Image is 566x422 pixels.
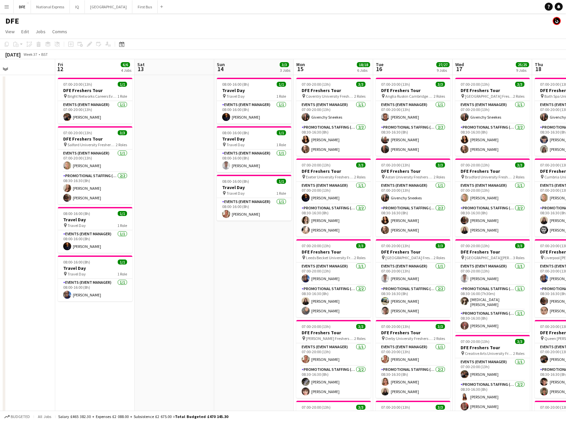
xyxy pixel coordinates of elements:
[63,211,90,216] span: 08:00-16:00 (8h)
[516,68,529,73] div: 9 Jobs
[376,263,450,285] app-card-role: Events (Event Manager)1/107:00-20:00 (13h)[PERSON_NAME]
[296,285,371,317] app-card-role: Promotional Staffing (Brand Ambassadors)2/208:30-16:30 (8h)[PERSON_NAME][PERSON_NAME]
[50,27,70,36] a: Comms
[376,78,450,156] div: 07:00-20:00 (13h)3/3DFE Freshers Tour Anglia Ruskin Cambridge Freshers Fair2 RolesEvents (Event M...
[381,82,410,87] span: 07:00-20:00 (13h)
[22,52,39,57] span: Week 37
[376,239,450,317] div: 07:00-20:00 (13h)3/3DFE Freshers Tour [GEOGRAPHIC_DATA] Freshers Fair2 RolesEvents (Event Manager...
[354,336,365,341] span: 2 Roles
[296,204,371,237] app-card-role: Promotional Staffing (Brand Ambassadors)2/208:30-16:30 (8h)[PERSON_NAME][PERSON_NAME]
[455,78,530,156] app-job-card: 07:00-20:00 (13h)3/3DFE Freshers Tour [GEOGRAPHIC_DATA] Freshers Fair2 RolesEvents (Event Manager...
[436,62,450,67] span: 27/27
[58,101,132,124] app-card-role: Events (Event Manager)1/107:00-20:00 (13h)[PERSON_NAME]
[21,29,29,35] span: Edit
[58,217,132,223] h3: Travel Day
[58,136,132,142] h3: DFE Freshers Tour
[58,230,132,253] app-card-role: Events (Event Manager)1/108:00-16:00 (8h)[PERSON_NAME]
[217,61,225,67] span: Sun
[175,414,228,419] span: Total Budgeted £470 145.30
[461,82,490,87] span: 07:00-20:00 (13h)
[58,78,132,124] app-job-card: 07:00-20:00 (13h)1/1DFE Freshers Tour Bright Networks Careers Event1 RoleEvents (Event Manager)1/...
[222,130,249,135] span: 08:00-16:00 (8h)
[121,68,131,73] div: 4 Jobs
[41,52,48,57] div: BST
[381,324,410,329] span: 07:00-20:00 (13h)
[58,126,132,204] app-job-card: 07:00-20:00 (13h)3/3DFE Freshers Tour Salford University Freshers Fair2 RolesEvents (Event Manage...
[455,381,530,413] app-card-role: Promotional Staffing (Brand Ambassadors)2/208:30-16:30 (8h)[PERSON_NAME][PERSON_NAME]
[216,65,225,73] span: 14
[376,320,450,398] div: 07:00-20:00 (13h)3/3DFE Freshers Tour Derby University Freshers Fair2 RolesEvents (Event Manager)...
[434,336,445,341] span: 2 Roles
[357,68,370,73] div: 6 Jobs
[455,204,530,237] app-card-role: Promotional Staffing (Brand Ambassadors)2/208:30-16:30 (8h)[PERSON_NAME][PERSON_NAME]
[33,27,48,36] a: Jobs
[455,263,530,285] app-card-role: Events (Event Manager)1/107:00-20:00 (13h)[PERSON_NAME]
[217,184,291,190] h3: Travel Day
[19,27,32,36] a: Edit
[356,243,365,248] span: 3/3
[515,339,524,344] span: 3/3
[306,94,354,99] span: Coventry University Freshers Fair
[357,62,370,67] span: 18/18
[455,249,530,255] h3: DFE Freshers Tour
[217,175,291,221] app-job-card: 08:00-16:00 (8h)1/1Travel Day Travel Day1 RoleEvents (Event Manager)1/108:00-16:00 (8h)[PERSON_NAME]
[461,339,490,344] span: 07:00-20:00 (13h)
[57,65,63,73] span: 12
[222,82,249,87] span: 08:00-16:00 (8h)
[376,343,450,366] app-card-role: Events (Event Manager)1/107:00-20:00 (13h)[PERSON_NAME]
[375,65,383,73] span: 16
[455,124,530,156] app-card-role: Promotional Staffing (Brand Ambassadors)2/208:30-16:30 (8h)[PERSON_NAME][PERSON_NAME]
[376,249,450,255] h3: DFE Freshers Tour
[277,130,286,135] span: 1/1
[436,82,445,87] span: 3/3
[436,162,445,167] span: 3/3
[116,142,127,147] span: 2 Roles
[376,330,450,336] h3: DFE Freshers Tour
[455,358,530,381] app-card-role: Events (Event Manager)1/107:00-20:00 (13h)[PERSON_NAME]
[302,405,331,410] span: 07:00-20:00 (13h)
[296,101,371,124] app-card-role: Events (Event Manager)1/107:00-20:00 (13h)Givenchy Sneekes
[455,61,464,67] span: Wed
[217,150,291,172] app-card-role: Events (Event Manager)1/108:00-16:00 (8h)[PERSON_NAME]
[465,351,513,356] span: Creative Arts University Freshers Fair
[296,320,371,398] app-job-card: 07:00-20:00 (13h)3/3DFE Freshers Tour [PERSON_NAME] Freshers Fair2 RolesEvents (Event Manager)1/1...
[376,204,450,237] app-card-role: Promotional Staffing (Brand Ambassadors)2/208:30-16:30 (8h)[PERSON_NAME][PERSON_NAME]
[63,130,92,135] span: 07:00-20:00 (13h)
[376,168,450,174] h3: DFE Freshers Tour
[296,330,371,336] h3: DFE Freshers Tour
[58,279,132,301] app-card-role: Events (Event Manager)1/108:00-16:00 (8h)[PERSON_NAME]
[376,101,450,124] app-card-role: Events (Event Manager)1/107:00-20:00 (13h)[PERSON_NAME]
[436,324,445,329] span: 3/3
[117,271,127,276] span: 1 Role
[465,94,513,99] span: [GEOGRAPHIC_DATA] Freshers Fair
[58,256,132,301] app-job-card: 08:00-16:00 (8h)1/1Travel Day Travel Day1 RoleEvents (Event Manager)1/108:00-16:00 (8h)[PERSON_NAME]
[385,255,434,260] span: [GEOGRAPHIC_DATA] Freshers Fair
[276,191,286,196] span: 1 Role
[36,29,46,35] span: Jobs
[296,124,371,156] app-card-role: Promotional Staffing (Brand Ambassadors)2/208:30-16:30 (8h)[PERSON_NAME][PERSON_NAME]
[376,366,450,398] app-card-role: Promotional Staffing (Brand Ambassadors)2/208:30-16:30 (8h)[PERSON_NAME][PERSON_NAME]
[11,414,30,419] span: Budgeted
[376,158,450,237] div: 07:00-20:00 (13h)3/3DFE Freshers Tour Aston University Freshers Fair2 RolesEvents (Event Manager)...
[63,82,92,87] span: 07:00-20:00 (13h)
[296,366,371,398] app-card-role: Promotional Staffing (Brand Ambassadors)2/208:30-16:30 (8h)[PERSON_NAME][PERSON_NAME]
[296,249,371,255] h3: DFE Freshers Tour
[302,243,331,248] span: 07:00-20:00 (13h)
[381,162,410,167] span: 07:00-20:00 (13h)
[217,101,291,124] app-card-role: Events (Event Manager)1/108:00-16:00 (8h)[PERSON_NAME]
[455,182,530,204] app-card-role: Events (Event Manager)1/107:00-20:00 (13h)[PERSON_NAME]
[465,255,513,260] span: [GEOGRAPHIC_DATA][PERSON_NAME][DEMOGRAPHIC_DATA] Freshers Fair
[296,239,371,317] app-job-card: 07:00-20:00 (13h)3/3DFE Freshers Tour Leeds Becket University Freshers Fair2 RolesEvents (Event M...
[58,87,132,93] h3: DFE Freshers Tour
[515,162,524,167] span: 3/3
[58,265,132,271] h3: Travel Day
[513,94,524,99] span: 2 Roles
[277,179,286,184] span: 1/1
[68,271,86,276] span: Travel Day
[381,243,410,248] span: 07:00-20:00 (13h)
[217,126,291,172] app-job-card: 08:00-16:00 (8h)1/1Travel Day Travel Day1 RoleEvents (Event Manager)1/108:00-16:00 (8h)[PERSON_NAME]
[455,168,530,174] h3: DFE Freshers Tour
